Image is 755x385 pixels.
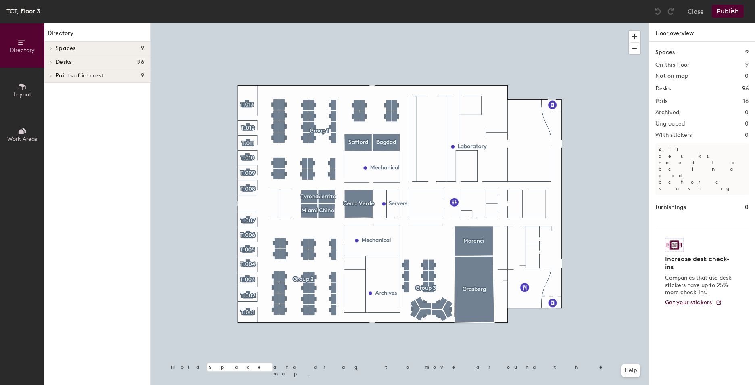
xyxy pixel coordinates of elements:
[137,59,144,65] span: 96
[654,7,662,15] img: Undo
[667,7,675,15] img: Redo
[621,364,640,377] button: Help
[745,62,749,68] h2: 9
[655,48,675,57] h1: Spaces
[44,29,150,42] h1: Directory
[745,48,749,57] h1: 9
[655,73,688,80] h2: Not on map
[745,203,749,212] h1: 0
[745,132,749,138] h2: 0
[742,84,749,93] h1: 96
[743,98,749,105] h2: 16
[56,59,71,65] span: Desks
[655,132,692,138] h2: With stickers
[665,299,712,306] span: Get your stickers
[655,62,690,68] h2: On this floor
[56,73,104,79] span: Points of interest
[655,121,685,127] h2: Ungrouped
[655,98,667,105] h2: Pods
[7,136,37,142] span: Work Areas
[655,109,679,116] h2: Archived
[712,5,744,18] button: Publish
[141,45,144,52] span: 9
[665,274,734,296] p: Companies that use desk stickers have up to 25% more check-ins.
[745,73,749,80] h2: 0
[655,143,749,195] p: All desks need to be in a pod before saving
[688,5,704,18] button: Close
[13,91,31,98] span: Layout
[745,109,749,116] h2: 0
[141,73,144,79] span: 9
[56,45,76,52] span: Spaces
[6,6,40,16] div: TCT, Floor 3
[665,299,722,306] a: Get your stickers
[655,84,671,93] h1: Desks
[745,121,749,127] h2: 0
[649,23,755,42] h1: Floor overview
[10,47,35,54] span: Directory
[665,238,684,252] img: Sticker logo
[655,203,686,212] h1: Furnishings
[665,255,734,271] h4: Increase desk check-ins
